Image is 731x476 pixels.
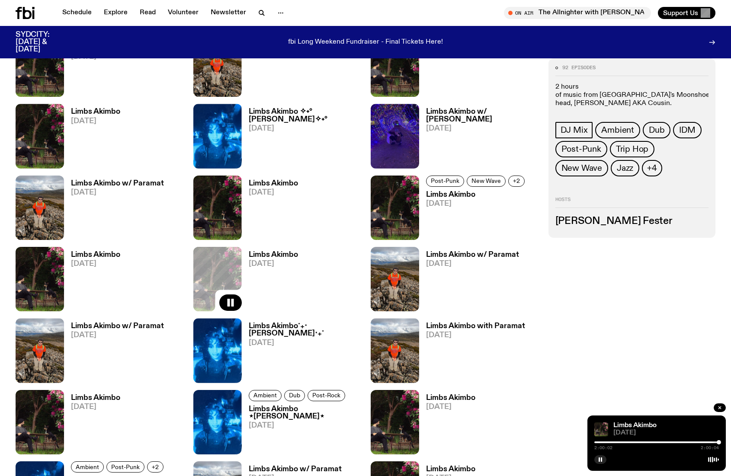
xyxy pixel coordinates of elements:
a: Dub [643,122,670,138]
button: +2 [508,176,525,187]
span: [DATE] [71,118,120,125]
a: Post-Rock [308,390,345,401]
a: Limbs Akimbo[DATE] [419,191,527,240]
a: Post-Punk [426,176,464,187]
a: Limbs Akimbo w/ Ivy & Miscmeg[DATE] [64,37,183,97]
h2: Hosts [555,197,709,208]
span: [DATE] [249,125,361,132]
span: New Wave [471,178,501,184]
h3: Limbs Akimbo [426,466,475,473]
span: [DATE] [71,189,164,196]
a: Limbs Akimbo with Paramat[DATE] [419,323,525,383]
a: Limbs Akimbo w/ Paramat[DATE] [242,37,342,97]
h3: Limbs Akimbo [426,394,475,402]
a: Dub [284,390,305,401]
a: Limbs Akimbo[DATE] [242,180,298,240]
span: Jazz [617,163,633,173]
img: Jackson sits at an outdoor table, legs crossed and gazing at a black and brown dog also sitting a... [16,390,64,454]
span: [DATE] [71,332,164,339]
img: Jackson sits at an outdoor table, legs crossed and gazing at a black and brown dog also sitting a... [594,422,608,436]
a: Limbs Akimbo ⋆[PERSON_NAME]⋆[DATE] [242,406,361,454]
a: Limbs Akimbo[DATE] [64,108,120,168]
img: Jackson sits at an outdoor table, legs crossed and gazing at a black and brown dog also sitting a... [16,32,64,97]
p: 2 hours of music from [GEOGRAPHIC_DATA]'s Moonshoe Label head, [PERSON_NAME] AKA Cousin. [555,83,709,108]
span: [DATE] [426,125,538,132]
h3: Limbs Akimbo w/ Paramat [249,466,342,473]
span: Ambient [601,125,634,135]
a: Ambient [249,390,282,401]
img: Jackson sits at an outdoor table, legs crossed and gazing at a black and brown dog also sitting a... [371,390,419,454]
span: [DATE] [426,403,475,411]
span: +2 [152,463,159,470]
span: Dub [289,392,300,399]
h3: Limbs Akimbo w/ Paramat [71,323,164,330]
span: [DATE] [613,430,719,436]
a: Trip Hop [610,141,654,157]
span: 2:00:02 [594,446,612,450]
span: IDM [679,125,695,135]
a: Limbs Akimbo [613,422,657,429]
img: Jackson sits at an outdoor table, legs crossed and gazing at a black and brown dog also sitting a... [371,32,419,97]
span: [DATE] [249,189,298,196]
a: Limbs Akimbo˚₊‧[PERSON_NAME]‧₊˚[DATE] [242,323,361,383]
span: [DATE] [249,260,298,268]
span: 2:00:04 [701,446,719,450]
h3: [PERSON_NAME] Fester [555,217,709,226]
a: IDM [673,122,701,138]
span: +4 [647,163,657,173]
span: [DATE] [249,339,361,347]
span: Ambient [253,392,277,399]
a: Limbs Akimbo[DATE] [419,394,475,454]
span: Ambient [76,463,99,470]
a: Jazz [611,160,639,176]
h3: Limbs Akimbo [71,108,120,115]
h3: Limbs Akimbo with Paramat [426,323,525,330]
span: 92 episodes [562,65,596,70]
h3: Limbs Akimbo [249,180,298,187]
span: Support Us [663,9,698,17]
img: Jackson sits at an outdoor table, legs crossed and gazing at a black and brown dog also sitting a... [16,247,64,311]
button: On AirThe Allnighter with [PERSON_NAME] [504,7,651,19]
a: Limbs Akimbo w/ Paramat[DATE] [64,180,164,240]
span: Post-Rock [312,392,340,399]
h3: Limbs Akimbo [249,251,298,259]
a: Explore [99,7,133,19]
a: Limbs Akimbo[DATE] [64,394,120,454]
img: Jackson sits at an outdoor table, legs crossed and gazing at a black and brown dog also sitting a... [371,176,419,240]
a: Limbs Akimbo[DATE] [64,251,120,311]
a: New Wave [555,160,608,176]
h3: Limbs Akimbo [71,394,120,402]
a: Limbs Akimbo w/ [PERSON_NAME][DATE] [419,108,538,168]
a: New Wave [467,176,506,187]
span: New Wave [561,163,602,173]
a: Limbs Akimbo w/ Paramat[DATE] [419,251,519,311]
h3: Limbs Akimbo [71,251,120,259]
p: fbi Long Weekend Fundraiser - Final Tickets Here! [288,38,443,46]
h3: Limbs Akimbo˚₊‧[PERSON_NAME]‧₊˚ [249,323,361,337]
a: Read [135,7,161,19]
span: +2 [513,178,520,184]
span: Trip Hop [616,144,648,154]
span: Post-Punk [431,178,459,184]
button: +4 [642,160,662,176]
span: Post-Punk [561,144,601,154]
button: Support Us [658,7,715,19]
a: Ambient [71,461,104,473]
a: Volunteer [163,7,204,19]
img: Jackson sits at an outdoor table, legs crossed and gazing at a black and brown dog also sitting a... [16,104,64,168]
span: [DATE] [426,260,519,268]
span: [DATE] [71,260,120,268]
a: Newsletter [205,7,251,19]
a: Post-Punk [106,461,144,473]
button: +2 [147,461,164,473]
span: [DATE] [249,422,361,429]
a: Limbs Akimbo[DATE] [419,37,475,97]
a: Schedule [57,7,97,19]
a: Limbs Akimbo w/ Paramat[DATE] [64,323,164,383]
h3: Limbs Akimbo w/ Paramat [426,251,519,259]
span: Dub [649,125,664,135]
span: [DATE] [71,403,120,411]
a: Ambient [595,122,640,138]
h3: Limbs Akimbo w/ [PERSON_NAME] [426,108,538,123]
